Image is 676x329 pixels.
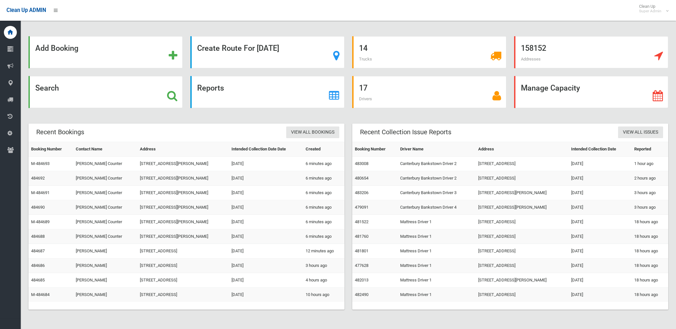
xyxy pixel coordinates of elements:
[636,4,668,14] span: Clean Up
[359,57,372,61] span: Trucks
[286,126,339,138] a: View All Bookings
[569,186,632,200] td: [DATE]
[398,244,475,258] td: Mattress Driver 1
[229,142,303,157] th: Intended Collection Date Date
[73,288,137,302] td: [PERSON_NAME]
[229,244,303,258] td: [DATE]
[31,248,45,253] a: 484687
[359,96,372,101] span: Drivers
[229,229,303,244] td: [DATE]
[398,229,475,244] td: Mattress Driver 1
[476,142,569,157] th: Address
[355,205,368,210] a: 479091
[190,76,344,108] a: Reports
[137,171,229,186] td: [STREET_ADDRESS][PERSON_NAME]
[569,157,632,171] td: [DATE]
[303,244,344,258] td: 12 minutes ago
[303,258,344,273] td: 3 hours ago
[303,215,344,229] td: 6 minutes ago
[355,292,368,297] a: 482490
[197,44,279,53] strong: Create Route For [DATE]
[632,258,668,273] td: 18 hours ago
[569,258,632,273] td: [DATE]
[618,126,663,138] a: View All Issues
[632,288,668,302] td: 18 hours ago
[137,215,229,229] td: [STREET_ADDRESS][PERSON_NAME]
[398,186,475,200] td: Canterbury Bankstown Driver 3
[355,278,368,282] a: 482013
[229,215,303,229] td: [DATE]
[476,215,569,229] td: [STREET_ADDRESS]
[355,176,368,181] a: 480654
[73,273,137,288] td: [PERSON_NAME]
[73,215,137,229] td: [PERSON_NAME] Counter
[398,157,475,171] td: Canterbury Bankstown Driver 2
[398,171,475,186] td: Canterbury Bankstown Driver 2
[31,219,50,224] a: M-484689
[229,157,303,171] td: [DATE]
[476,273,569,288] td: [STREET_ADDRESS][PERSON_NAME]
[476,200,569,215] td: [STREET_ADDRESS][PERSON_NAME]
[73,200,137,215] td: [PERSON_NAME] Counter
[229,200,303,215] td: [DATE]
[303,288,344,302] td: 10 hours ago
[73,244,137,258] td: [PERSON_NAME]
[569,288,632,302] td: [DATE]
[398,273,475,288] td: Mattress Driver 1
[137,186,229,200] td: [STREET_ADDRESS][PERSON_NAME]
[35,44,78,53] strong: Add Booking
[229,258,303,273] td: [DATE]
[137,244,229,258] td: [STREET_ADDRESS]
[31,292,50,297] a: M-484684
[398,258,475,273] td: Mattress Driver 1
[73,142,137,157] th: Contact Name
[398,288,475,302] td: Mattress Driver 1
[73,171,137,186] td: [PERSON_NAME] Counter
[632,142,668,157] th: Reported
[514,76,668,108] a: Manage Capacity
[197,83,224,93] strong: Reports
[632,186,668,200] td: 3 hours ago
[73,157,137,171] td: [PERSON_NAME] Counter
[352,126,459,138] header: Recent Collection Issue Reports
[137,288,229,302] td: [STREET_ADDRESS]
[28,76,183,108] a: Search
[190,36,344,68] a: Create Route For [DATE]
[303,142,344,157] th: Created
[569,142,632,157] th: Intended Collection Date
[476,171,569,186] td: [STREET_ADDRESS]
[137,229,229,244] td: [STREET_ADDRESS][PERSON_NAME]
[632,157,668,171] td: 1 hour ago
[303,229,344,244] td: 6 minutes ago
[229,288,303,302] td: [DATE]
[476,288,569,302] td: [STREET_ADDRESS]
[303,171,344,186] td: 6 minutes ago
[352,76,506,108] a: 17 Drivers
[73,229,137,244] td: [PERSON_NAME] Counter
[632,244,668,258] td: 18 hours ago
[31,263,45,268] a: 484686
[31,234,45,239] a: 484688
[31,205,45,210] a: 484690
[639,9,661,14] small: Super Admin
[398,200,475,215] td: Canterbury Bankstown Driver 4
[303,273,344,288] td: 4 hours ago
[355,234,368,239] a: 481760
[6,7,46,13] span: Clean Up ADMIN
[35,83,59,93] strong: Search
[632,215,668,229] td: 18 hours ago
[137,142,229,157] th: Address
[73,258,137,273] td: [PERSON_NAME]
[355,219,368,224] a: 481522
[303,186,344,200] td: 6 minutes ago
[569,171,632,186] td: [DATE]
[31,161,50,166] a: M-484693
[632,229,668,244] td: 18 hours ago
[137,273,229,288] td: [STREET_ADDRESS]
[398,142,475,157] th: Driver Name
[137,200,229,215] td: [STREET_ADDRESS][PERSON_NAME]
[28,36,183,68] a: Add Booking
[476,186,569,200] td: [STREET_ADDRESS][PERSON_NAME]
[569,244,632,258] td: [DATE]
[355,248,368,253] a: 481801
